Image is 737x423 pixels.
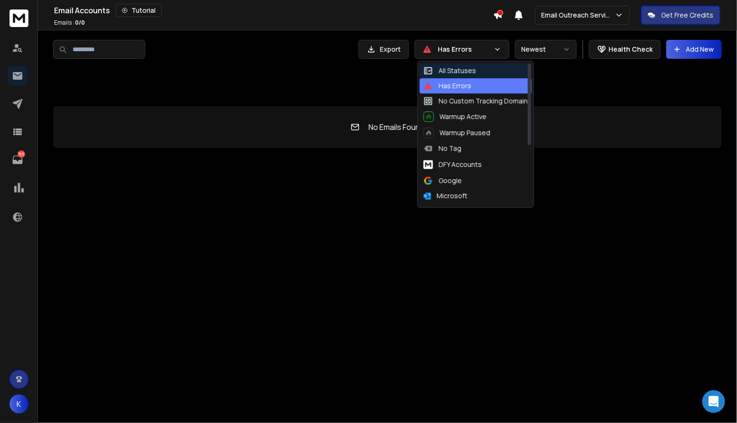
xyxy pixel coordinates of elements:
button: Tutorial [116,4,162,17]
button: Health Check [589,40,661,59]
span: 0 / 0 [75,18,85,27]
p: Has Errors [438,45,490,54]
button: Newest [515,40,577,59]
p: Get Free Credits [661,10,714,20]
div: DFY Accounts [424,159,482,170]
p: Emails : [54,19,85,27]
a: 765 [8,150,27,169]
p: Health Check [608,45,653,54]
div: No Custom Tracking Domain [424,96,528,106]
button: K [9,395,28,414]
p: 765 [18,150,25,158]
div: All Statuses [424,66,476,75]
button: Add New [666,40,722,59]
div: Warmup Paused [424,128,490,138]
p: Email Outreach Service [541,10,615,20]
p: No Emails Found [369,121,424,133]
div: Has Errors [424,81,471,91]
div: Open Intercom Messenger [702,390,725,413]
button: Export [359,40,409,59]
div: No Tag [424,144,461,153]
div: Microsoft [424,191,468,201]
div: Google [424,176,462,185]
button: Get Free Credits [641,6,720,25]
div: Email Accounts [54,4,493,17]
div: Warmup Active [424,111,487,122]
